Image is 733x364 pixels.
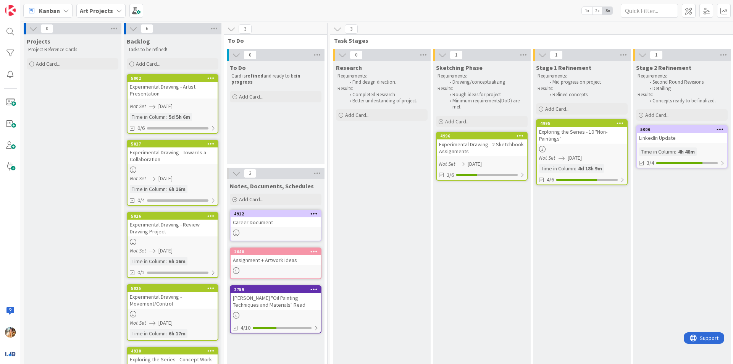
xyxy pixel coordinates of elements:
span: Research [336,64,362,71]
div: 4996Experimental Drawing - 2 Sketchbook Assignments [437,133,527,156]
p: Results: [538,86,626,92]
div: Time in Column [130,113,166,121]
div: 5002 [131,76,218,81]
span: Stage 2 Refinement [636,64,691,71]
i: Not Set [130,247,146,254]
div: 4930 [131,348,218,354]
span: : [166,329,167,338]
span: 2x [592,7,602,15]
span: 0/6 [137,124,145,132]
span: Backlog [127,37,150,45]
span: 0/4 [137,196,145,204]
div: 5d 5h 6m [167,113,192,121]
div: [PERSON_NAME] "Oil Painting Techniques and Materials" Read [231,293,321,310]
span: : [675,147,676,156]
div: 5006 [637,126,727,133]
input: Quick Filter... [621,4,678,18]
div: 4995 [540,121,627,126]
span: 0/2 [137,269,145,277]
span: 1x [582,7,592,15]
span: 6 [140,24,153,33]
p: Results: [438,86,526,92]
span: [DATE] [468,160,482,168]
span: Add Card... [645,112,670,118]
p: Project Reference Cards [28,47,117,53]
li: Completed Research [345,92,426,98]
div: 5027 [128,141,218,147]
span: [DATE] [568,154,582,162]
i: Not Set [130,103,146,110]
div: 5027Experimental Drawing - Towards a Collaboration [128,141,218,164]
div: 4995 [537,120,627,127]
div: 4h 48m [676,147,697,156]
li: Mid progress on project [545,79,626,85]
div: 2759 [234,287,321,292]
span: To Do [230,64,246,71]
li: Refined concepts. [545,92,626,98]
div: 5026 [131,214,218,219]
div: Time in Column [130,257,166,265]
div: Experimental Drawing - Movement/Control [128,292,218,309]
div: 4995Exploring the Series - 10 "Non-Paintings" [537,120,627,144]
p: Requirements: [337,73,426,79]
p: Requirements: [638,73,726,79]
li: Rough ideas for project [445,92,526,98]
div: Exploring the Series - 10 "Non-Paintings" [537,127,627,144]
span: 1 [450,50,463,60]
div: 5006 [640,127,727,132]
div: Assignment + Artwork Ideas [231,255,321,265]
div: Experimental Drawing - 2 Sketchbook Assignments [437,139,527,156]
span: 1 [650,50,663,60]
li: Second Round Revisions [645,79,727,85]
div: 1640 [234,249,321,254]
span: 3 [244,169,257,178]
span: Stage 1 Refinement [536,64,591,71]
img: avatar [5,348,16,359]
div: Time in Column [539,164,575,173]
strong: refined [245,73,263,79]
div: 6h 16m [167,185,187,193]
i: Not Set [130,175,146,182]
span: Sketching Phase [436,64,483,71]
div: Time in Column [130,329,166,338]
span: Support [16,1,35,10]
span: : [166,257,167,265]
p: Requirements: [438,73,526,79]
span: 3 [239,24,252,34]
span: Kanban [39,6,60,15]
strong: in progress [231,73,302,85]
span: Add Card... [36,60,60,67]
span: Add Card... [545,105,570,112]
div: 5006LinkedIn Update [637,126,727,143]
div: 4930 [128,348,218,354]
p: Requirements: [538,73,626,79]
span: Add Card... [136,60,160,67]
li: Better understanding of project. [345,98,426,104]
div: Experimental Drawing - Review Drawing Project [128,220,218,236]
div: 4912 [234,211,321,217]
div: 4996 [440,133,527,139]
li: Find design direction. [345,79,426,85]
i: Not Set [439,160,455,167]
div: 2759[PERSON_NAME] "Oil Painting Techniques and Materials" Read [231,286,321,310]
div: 6h 16m [167,257,187,265]
span: 0 [244,50,257,60]
li: Concepts ready to be finalized. [645,98,727,104]
div: 5002 [128,75,218,82]
div: 5027 [131,141,218,147]
span: Notes, Documents, Schedules [230,182,314,190]
div: 4d 18h 9m [576,164,604,173]
span: 4/10 [241,324,250,332]
i: Not Set [539,154,555,161]
span: 2/6 [447,171,454,179]
div: 5002Experimental Drawing - Artist Presentation [128,75,218,99]
div: 5025 [131,286,218,291]
img: Visit kanbanzone.com [5,5,16,16]
li: Detailing [645,86,727,92]
span: [DATE] [158,319,173,327]
p: Results: [337,86,426,92]
span: 0 [40,24,53,33]
div: 1640 [231,248,321,255]
div: LinkedIn Update [637,133,727,143]
div: 4912 [231,210,321,217]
